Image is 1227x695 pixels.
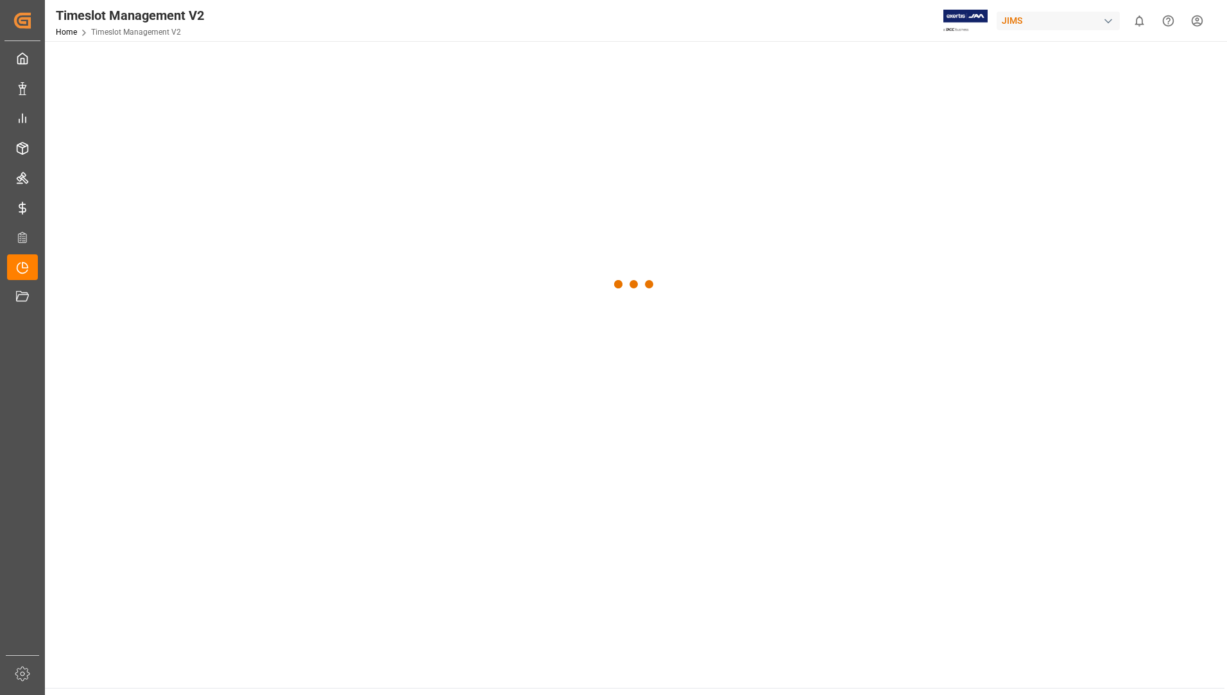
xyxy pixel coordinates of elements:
[56,6,204,25] div: Timeslot Management V2
[997,12,1120,30] div: JIMS
[943,10,988,32] img: Exertis%20JAM%20-%20Email%20Logo.jpg_1722504956.jpg
[1125,6,1154,35] button: show 0 new notifications
[1154,6,1183,35] button: Help Center
[56,28,77,37] a: Home
[997,8,1125,33] button: JIMS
